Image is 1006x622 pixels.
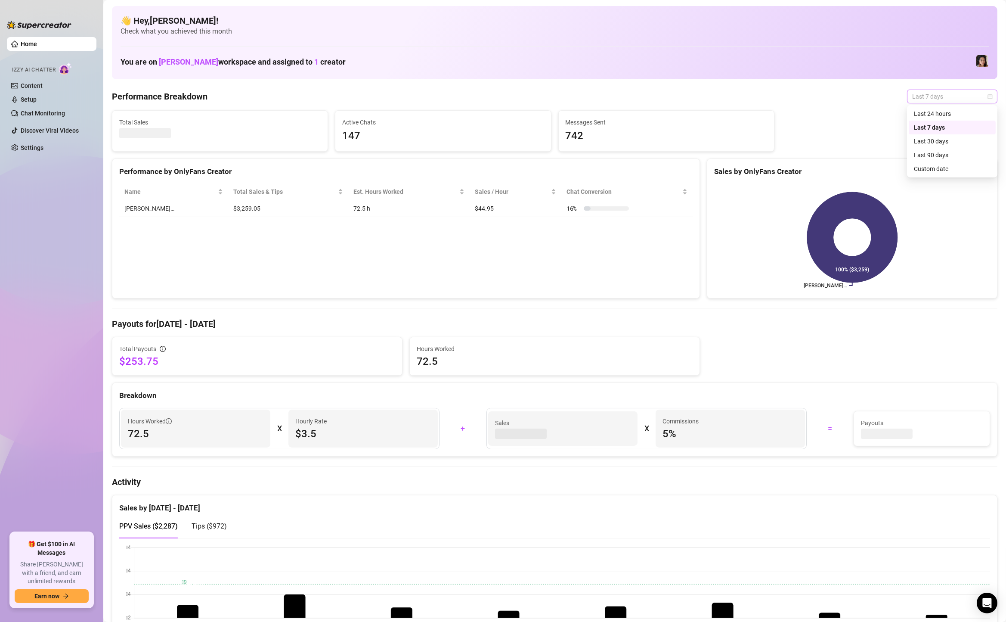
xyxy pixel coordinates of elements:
[566,187,681,196] span: Chat Conversion
[976,55,988,67] img: Luna
[228,183,349,200] th: Total Sales & Tips
[909,134,996,148] div: Last 30 days
[119,495,990,514] div: Sales by [DATE] - [DATE]
[353,187,458,196] div: Est. Hours Worked
[112,90,207,103] h4: Performance Breakdown
[159,57,218,66] span: [PERSON_NAME]
[914,150,991,160] div: Last 90 days
[495,418,631,428] span: Sales
[119,344,156,354] span: Total Payouts
[277,422,282,435] div: X
[566,128,767,144] span: 742
[295,417,327,426] article: Hourly Rate
[119,183,228,200] th: Name
[914,137,991,146] div: Last 30 days
[128,427,263,441] span: 72.5
[121,15,989,27] h4: 👋 Hey, [PERSON_NAME] !
[7,21,71,29] img: logo-BBDzfeDw.svg
[128,417,172,426] span: Hours Worked
[861,418,983,428] span: Payouts
[417,344,693,354] span: Hours Worked
[662,427,798,441] span: 5 %
[914,164,991,174] div: Custom date
[119,200,228,217] td: [PERSON_NAME]…
[561,183,693,200] th: Chat Conversion
[914,109,991,118] div: Last 24 hours
[348,200,470,217] td: 72.5 h
[475,187,549,196] span: Sales / Hour
[21,40,37,47] a: Home
[21,144,43,151] a: Settings
[192,522,227,530] span: Tips ( $972 )
[166,418,172,424] span: info-circle
[566,118,767,127] span: Messages Sent
[124,187,216,196] span: Name
[470,183,561,200] th: Sales / Hour
[15,589,89,603] button: Earn nowarrow-right
[12,66,56,74] span: Izzy AI Chatter
[977,593,997,613] div: Open Intercom Messenger
[342,118,544,127] span: Active Chats
[644,422,649,435] div: X
[342,128,544,144] span: 147
[566,204,580,213] span: 16 %
[714,166,990,177] div: Sales by OnlyFans Creator
[160,346,166,352] span: info-circle
[59,62,72,75] img: AI Chatter
[909,162,996,176] div: Custom date
[119,390,990,401] div: Breakdown
[21,96,37,103] a: Setup
[21,127,79,134] a: Discover Viral Videos
[314,57,319,66] span: 1
[63,593,69,599] span: arrow-right
[812,422,848,435] div: =
[119,522,178,530] span: PPV Sales ( $2,287 )
[417,355,693,368] span: 72.5
[119,355,395,368] span: $253.75
[119,166,693,177] div: Performance by OnlyFans Creator
[909,121,996,134] div: Last 7 days
[662,417,699,426] article: Commissions
[914,123,991,132] div: Last 7 days
[987,94,993,99] span: calendar
[804,283,847,289] text: [PERSON_NAME]…
[909,148,996,162] div: Last 90 days
[912,90,992,103] span: Last 7 days
[21,82,43,89] a: Content
[119,118,321,127] span: Total Sales
[112,476,997,488] h4: Activity
[470,200,561,217] td: $44.95
[445,422,481,435] div: +
[15,540,89,557] span: 🎁 Get $100 in AI Messages
[21,110,65,117] a: Chat Monitoring
[233,187,337,196] span: Total Sales & Tips
[121,27,989,36] span: Check what you achieved this month
[112,318,997,330] h4: Payouts for [DATE] - [DATE]
[121,57,346,67] h1: You are on workspace and assigned to creator
[15,560,89,586] span: Share [PERSON_NAME] with a friend, and earn unlimited rewards
[295,427,431,441] span: $3.5
[909,107,996,121] div: Last 24 hours
[228,200,349,217] td: $3,259.05
[34,593,59,600] span: Earn now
